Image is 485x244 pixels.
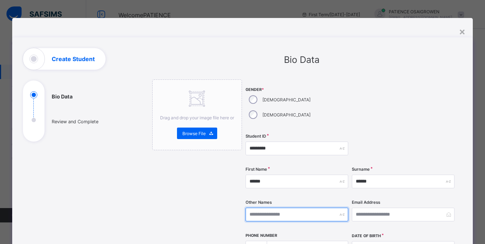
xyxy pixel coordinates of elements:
[262,112,311,118] label: [DEMOGRAPHIC_DATA]
[160,115,234,120] span: Drag and drop your image file here or
[246,134,266,139] label: Student ID
[246,167,267,172] label: First Name
[182,131,206,136] span: Browse File
[352,167,370,172] label: Surname
[246,200,272,205] label: Other Names
[262,97,311,102] label: [DEMOGRAPHIC_DATA]
[52,56,95,62] h1: Create Student
[352,234,381,238] label: Date of Birth
[152,79,242,150] div: Drag and drop your image file here orBrowse File
[352,200,380,205] label: Email Address
[246,233,277,238] label: Phone Number
[246,87,348,92] span: Gender
[284,54,320,65] span: Bio Data
[459,25,466,37] div: ×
